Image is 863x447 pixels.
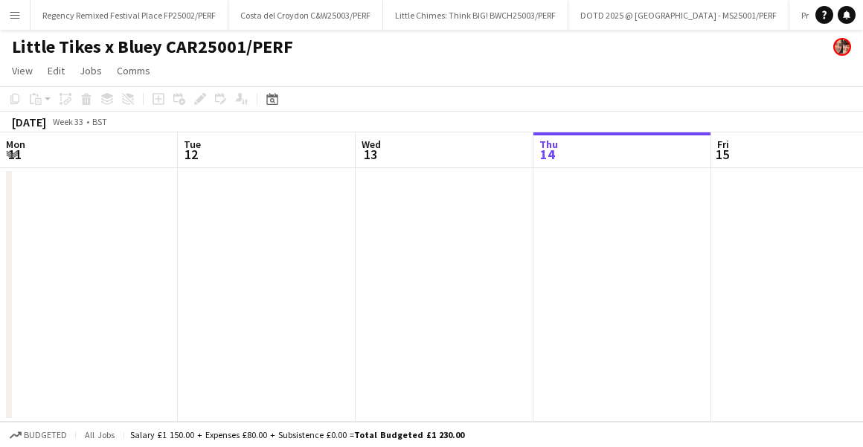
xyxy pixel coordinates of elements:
span: Fri [717,138,729,151]
span: 15 [715,146,729,163]
button: DOTD 2025 @ [GEOGRAPHIC_DATA] - MS25001/PERF [568,1,789,30]
span: Mon [6,138,25,151]
button: Little Chimes: Think BIG! BWCH25003/PERF [383,1,568,30]
app-user-avatar: Performer Department [833,38,851,56]
span: 11 [4,146,25,163]
span: Total Budgeted £1 230.00 [354,429,464,440]
a: View [6,61,39,80]
div: BST [92,116,107,127]
h1: Little Tikes x Bluey CAR25001/PERF [12,36,293,58]
span: View [12,64,33,77]
span: All jobs [82,429,118,440]
span: Comms [117,64,150,77]
div: [DATE] [12,115,46,129]
a: Jobs [74,61,108,80]
span: Budgeted [24,430,67,440]
div: Salary £1 150.00 + Expenses £80.00 + Subsistence £0.00 = [130,429,464,440]
button: Costa del Croydon C&W25003/PERF [228,1,383,30]
a: Comms [111,61,156,80]
span: Jobs [80,64,102,77]
span: Tue [184,138,201,151]
span: Week 33 [49,116,86,127]
a: Edit [42,61,71,80]
span: 14 [537,146,558,163]
button: Budgeted [7,427,69,443]
span: 12 [182,146,201,163]
span: Wed [362,138,381,151]
span: 13 [359,146,381,163]
span: Edit [48,64,65,77]
span: Thu [539,138,558,151]
button: Regency Remixed Festival Place FP25002/PERF [31,1,228,30]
